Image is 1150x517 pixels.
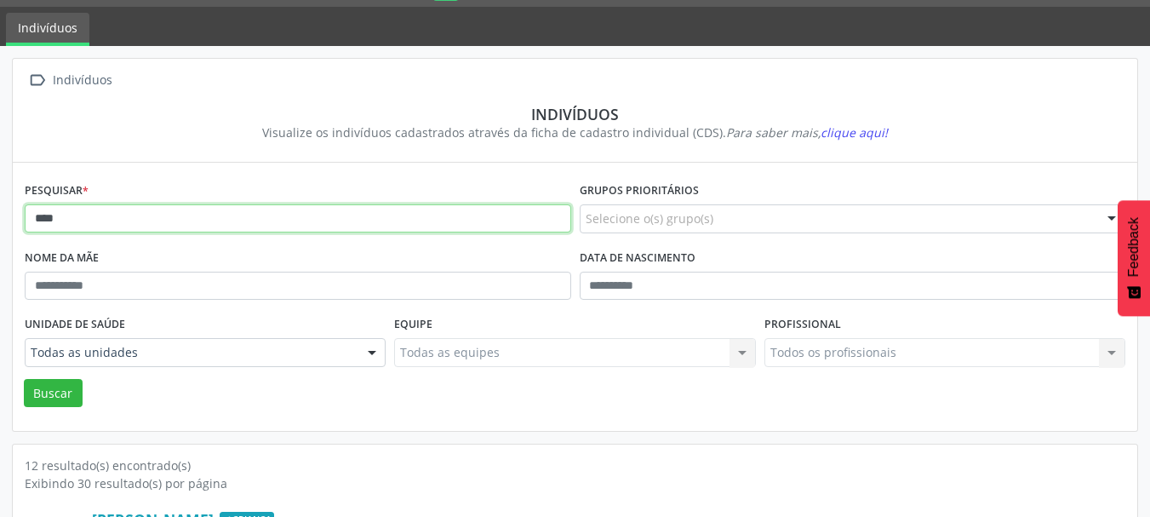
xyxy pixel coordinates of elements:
span: Feedback [1126,217,1141,277]
label: Nome da mãe [25,245,99,272]
i:  [25,68,49,93]
div: Indivíduos [49,68,115,93]
div: 12 resultado(s) encontrado(s) [25,457,1125,474]
div: Exibindo 30 resultado(s) por página [25,474,1125,492]
label: Profissional [764,312,841,338]
button: Feedback - Mostrar pesquisa [1118,200,1150,316]
span: Todas as unidades [31,344,351,361]
label: Grupos prioritários [580,178,699,204]
span: clique aqui! [821,124,888,141]
div: Indivíduos [37,105,1113,124]
label: Data de nascimento [580,245,695,272]
label: Unidade de saúde [25,312,125,338]
span: Selecione o(s) grupo(s) [586,210,713,227]
i: Para saber mais, [726,124,888,141]
a:  Indivíduos [25,68,115,93]
div: Visualize os indivíduos cadastrados através da ficha de cadastro individual (CDS). [37,124,1113,141]
a: Indivíduos [6,13,89,46]
label: Equipe [394,312,432,338]
button: Buscar [24,379,83,408]
label: Pesquisar [25,178,89,204]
